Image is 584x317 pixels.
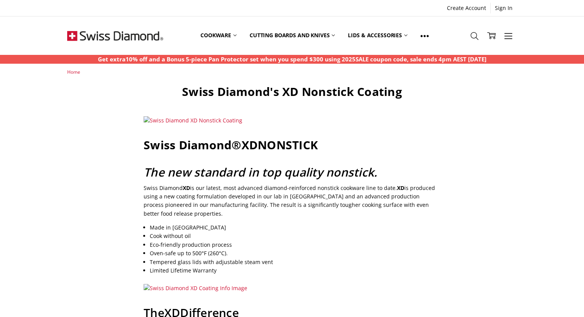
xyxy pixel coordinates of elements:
img: Swiss Diamond XD Nonstick Coating [144,116,242,125]
span: Swiss Diamond® NONSTICK [144,137,318,153]
span: XD [183,184,190,192]
img: Swiss Diamond XD Coating Info Image [144,284,247,292]
a: Lids & Accessories [341,18,414,53]
a: Sign In [491,3,517,13]
span: XD [397,184,404,192]
a: Cookware [194,18,243,53]
li: Oven-safe up to 500°F (260°C). [150,249,440,258]
a: Show All [414,18,435,53]
a: Cutting boards and knives [243,18,342,53]
span: The new standard in top quality nonstick. [144,164,377,180]
a: Create Account [443,3,490,13]
li: Eco-friendly production process [150,241,440,249]
p: Swiss Diamond is our latest, most advanced diamond-reinforced nonstick cookware line to date. is ... [144,184,440,218]
li: Tempered glass lids with adjustable steam vent [150,258,440,266]
span: XD [242,137,258,153]
li: Limited Lifetime Warranty [150,266,440,275]
li: Cook without oil [150,232,440,240]
h1: Swiss Diamond's XD Nonstick Coating [144,84,440,99]
a: Home [67,69,80,75]
li: Made in [GEOGRAPHIC_DATA] [150,223,440,232]
img: Free Shipping On Every Order [67,17,163,55]
p: Get extra10% off and a Bonus 5-piece Pan Protector set when you spend $300 using 2025SALE coupon ... [98,55,486,64]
